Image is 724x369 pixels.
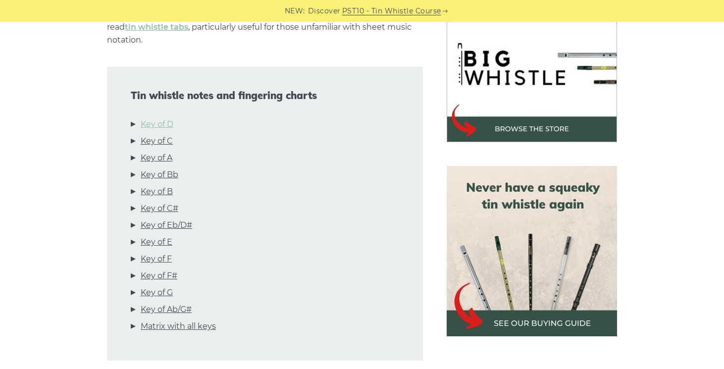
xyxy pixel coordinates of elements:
a: Key of B [141,185,173,198]
img: tin whistle buying guide [447,166,617,336]
a: PST10 - Tin Whistle Course [342,5,441,17]
span: NEW: [285,5,305,17]
a: Key of E [141,236,172,249]
a: Key of D [141,118,173,131]
a: tin whistle tabs [125,22,188,32]
a: Key of Ab/G# [141,303,192,316]
a: Key of C [141,135,173,148]
a: Key of F [141,253,172,265]
a: Key of A [141,152,172,164]
a: Key of Eb/D# [141,219,192,232]
a: Key of Bb [141,168,178,181]
a: Key of C# [141,202,178,215]
span: Tin whistle notes and fingering charts [131,90,399,102]
a: Key of G [141,286,173,299]
a: Key of F# [141,269,177,282]
a: Matrix with all keys [141,320,216,333]
span: Discover [308,5,341,17]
